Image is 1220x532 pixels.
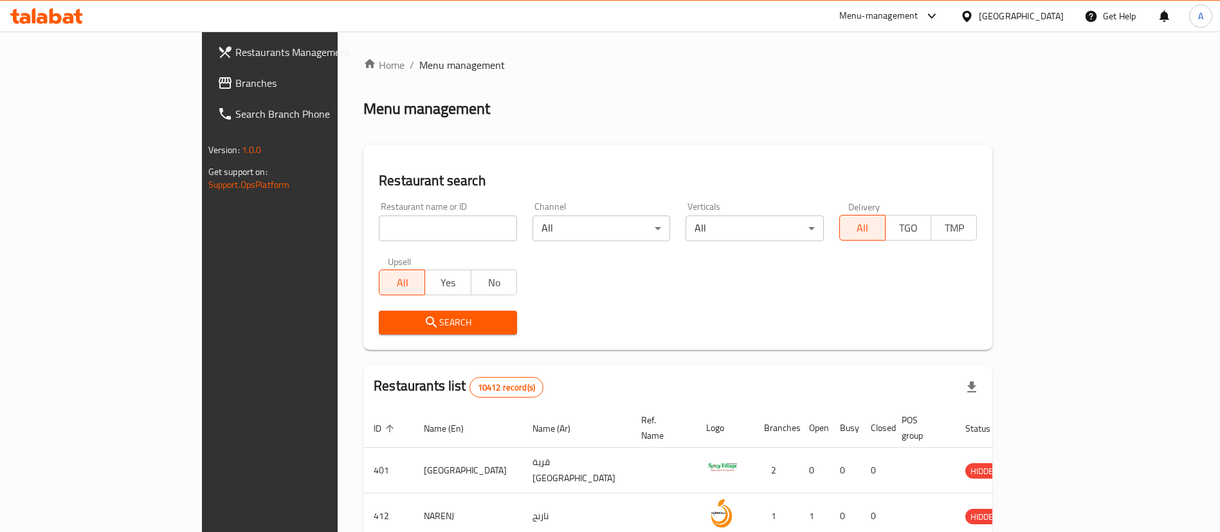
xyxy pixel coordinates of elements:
[839,8,918,24] div: Menu-management
[363,98,490,119] h2: Menu management
[477,273,512,292] span: No
[931,215,977,241] button: TMP
[979,9,1064,23] div: [GEOGRAPHIC_DATA]
[379,270,425,295] button: All
[533,421,587,436] span: Name (Ar)
[754,448,799,493] td: 2
[902,412,940,443] span: POS group
[533,216,671,241] div: All
[235,44,396,60] span: Restaurants Management
[242,142,262,158] span: 1.0.0
[860,408,891,448] th: Closed
[754,408,799,448] th: Branches
[706,452,738,484] img: Spicy Village
[424,421,480,436] span: Name (En)
[522,448,631,493] td: قرية [GEOGRAPHIC_DATA]
[363,57,992,73] nav: breadcrumb
[235,106,396,122] span: Search Branch Phone
[706,497,738,529] img: NARENJ
[965,463,1004,479] div: HIDDEN
[799,408,830,448] th: Open
[379,311,517,335] button: Search
[830,408,860,448] th: Busy
[965,464,1004,479] span: HIDDEN
[799,448,830,493] td: 0
[848,202,880,211] label: Delivery
[845,219,880,237] span: All
[235,75,396,91] span: Branches
[965,421,1007,436] span: Status
[208,142,240,158] span: Version:
[424,270,471,295] button: Yes
[389,315,507,331] span: Search
[430,273,466,292] span: Yes
[471,270,517,295] button: No
[469,377,543,398] div: Total records count
[686,216,824,241] div: All
[207,98,406,129] a: Search Branch Phone
[374,376,543,398] h2: Restaurants list
[1198,9,1203,23] span: A
[956,372,987,403] div: Export file
[414,448,522,493] td: [GEOGRAPHIC_DATA]
[470,381,543,394] span: 10412 record(s)
[207,37,406,68] a: Restaurants Management
[641,412,680,443] span: Ref. Name
[936,219,972,237] span: TMP
[696,408,754,448] th: Logo
[208,163,268,180] span: Get support on:
[374,421,398,436] span: ID
[207,68,406,98] a: Branches
[208,176,290,193] a: Support.OpsPlatform
[379,216,517,241] input: Search for restaurant name or ID..
[839,215,886,241] button: All
[885,215,931,241] button: TGO
[830,448,860,493] td: 0
[379,171,977,190] h2: Restaurant search
[385,273,420,292] span: All
[860,448,891,493] td: 0
[965,509,1004,524] span: HIDDEN
[419,57,505,73] span: Menu management
[410,57,414,73] li: /
[388,257,412,266] label: Upsell
[891,219,926,237] span: TGO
